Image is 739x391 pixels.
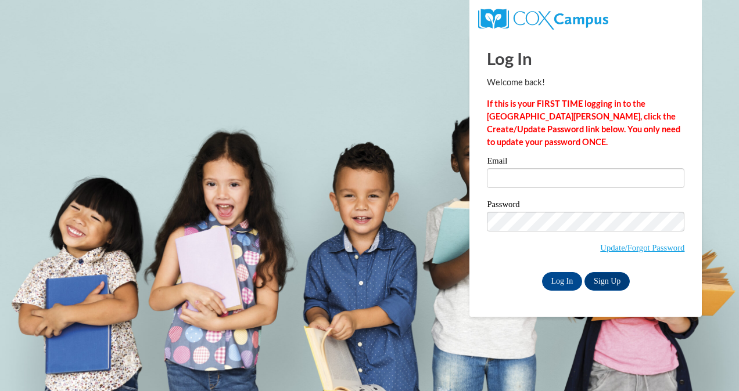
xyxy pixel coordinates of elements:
label: Password [487,200,684,212]
a: COX Campus [478,13,608,23]
img: COX Campus [478,9,608,30]
label: Email [487,157,684,168]
h1: Log In [487,46,684,70]
input: Log In [542,272,583,291]
a: Sign Up [584,272,630,291]
strong: If this is your FIRST TIME logging in to the [GEOGRAPHIC_DATA][PERSON_NAME], click the Create/Upd... [487,99,680,147]
a: Update/Forgot Password [600,243,684,252]
p: Welcome back! [487,76,684,89]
